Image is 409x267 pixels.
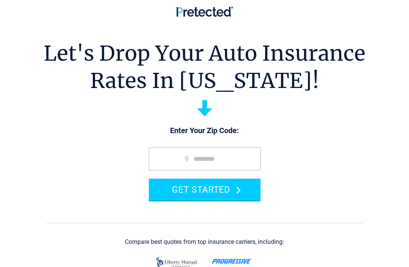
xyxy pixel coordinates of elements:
[149,179,261,200] button: GET STARTED
[149,148,261,170] input: zip code
[44,40,365,94] h1: Let's Drop Your Auto Insurance Rates In [US_STATE]!
[125,239,284,245] div: Compare best quotes from top insurance carriers, including:
[176,6,233,17] img: Pretected Logo
[141,126,268,136] p: Enter Your Zip Code:
[212,259,252,264] img: progressive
